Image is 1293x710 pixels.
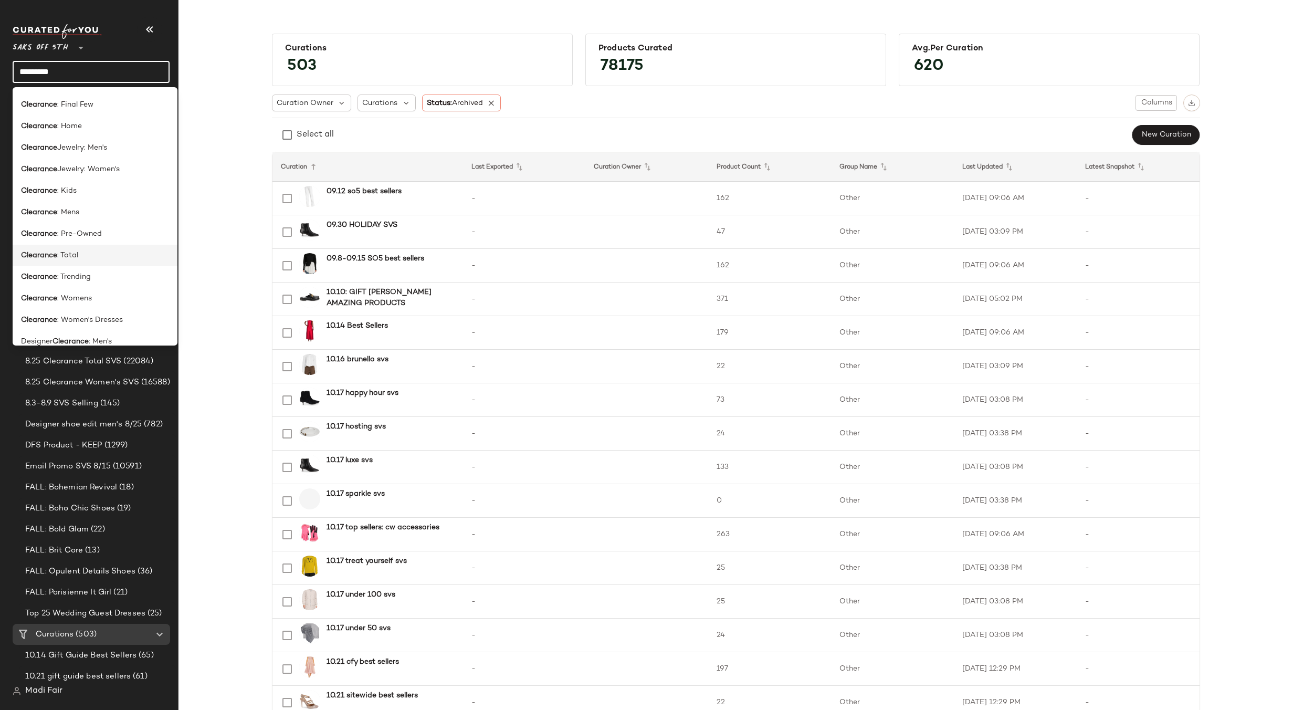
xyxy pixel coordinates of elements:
td: 197 [708,652,831,686]
span: (16588) [139,377,170,389]
span: (65) [136,650,154,662]
b: 10.14 Best Sellers [327,320,388,331]
td: Other [831,283,954,316]
td: - [463,652,586,686]
span: 503 [277,47,327,85]
span: Saks OFF 5TH [13,36,68,55]
td: - [463,249,586,283]
span: Curations [362,98,397,109]
td: Other [831,585,954,619]
b: 10.17 under 50 svs [327,623,391,634]
span: (61) [131,671,148,683]
b: 10.17 happy hour svs [327,388,398,399]
b: 10.17 luxe svs [327,455,373,466]
th: Product Count [708,152,831,182]
span: New Curation [1141,131,1191,139]
img: 0400021567310_CLEANWHITE [299,186,320,207]
span: 8.25 Clearance Women's SVS [25,377,139,389]
td: 24 [708,619,831,652]
td: 371 [708,283,831,316]
span: (19) [115,503,131,515]
td: - [1077,484,1200,518]
span: Columns [1140,99,1172,107]
th: Curation [272,152,463,182]
img: 0400021433042_BLACK [299,220,320,241]
img: svg%3e [1188,99,1195,107]
td: - [1077,215,1200,249]
td: 162 [708,249,831,283]
span: (22084) [121,356,153,368]
th: Latest Snapshot [1077,152,1200,182]
span: (21) [111,587,128,599]
td: Other [831,652,954,686]
td: [DATE] 09:06 AM [954,316,1077,350]
td: [DATE] 09:06 AM [954,182,1077,215]
b: Clearance [21,185,57,196]
span: 8.3-8.9 SVS Selling [25,398,98,410]
img: svg%3e [13,687,21,695]
b: Clearance [21,99,57,110]
td: 25 [708,585,831,619]
b: 10.17 treat yourself svs [327,556,407,567]
td: [DATE] 12:29 PM [954,652,1077,686]
img: 0400010348122 [299,421,320,442]
span: Curation Owner [277,98,333,109]
td: - [463,182,586,215]
td: - [1077,182,1200,215]
b: 09.8-09.15 SO5 best sellers [327,253,424,264]
div: Select all [297,129,334,141]
th: Last Updated [954,152,1077,182]
td: 133 [708,451,831,484]
span: 10.21 gift guide best sellers [25,671,131,683]
span: : Women's Dresses [57,315,123,326]
img: 0400020295996_RED [299,320,320,341]
td: - [463,417,586,451]
b: 09.12 so5 best sellers [327,186,402,197]
b: 09.30 HOLIDAY SVS [327,220,397,231]
td: - [1077,383,1200,417]
td: - [463,619,586,652]
span: FALL: Boho Chic Shoes [25,503,115,515]
span: : Final Few [57,99,93,110]
td: [DATE] 03:08 PM [954,383,1077,417]
span: : Men's [89,336,112,347]
b: 10.17 under 100 svs [327,589,395,600]
td: [DATE] 03:09 PM [954,215,1077,249]
span: (22) [89,524,105,536]
td: Other [831,518,954,551]
span: (145) [98,398,120,410]
td: - [463,215,586,249]
span: Status: [427,98,483,109]
td: Other [831,551,954,585]
b: Clearance [52,336,89,347]
td: 0 [708,484,831,518]
td: Other [831,619,954,652]
img: 0400020207550_SILVERBLACK [299,623,320,644]
td: - [1077,283,1200,316]
b: 10.10: GIFT [PERSON_NAME] AMAZING PRODUCTS [327,287,450,309]
div: Avg.per Curation [912,44,1186,54]
span: 620 [903,47,954,85]
b: 10.17 sparkle svs [327,488,385,499]
td: Other [831,417,954,451]
b: Clearance [21,121,57,132]
span: Designer [21,336,52,347]
td: - [463,484,586,518]
span: : Mens [57,207,79,218]
span: (13) [83,545,100,557]
td: Other [831,350,954,383]
td: Other [831,316,954,350]
td: [DATE] 03:09 PM [954,350,1077,383]
span: Archived [452,99,483,107]
div: Curations [285,44,560,54]
img: 0400021295360_YELLOW [299,556,320,577]
td: [DATE] 03:08 PM [954,451,1077,484]
b: Clearance [21,228,57,239]
span: FALL: Brit Core [25,545,83,557]
img: 0400021433042_BLACK [299,455,320,476]
td: - [1077,316,1200,350]
td: - [1077,249,1200,283]
button: New Curation [1132,125,1200,145]
b: 10.21 sitewide best sellers [327,690,418,701]
th: Last Exported [463,152,586,182]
